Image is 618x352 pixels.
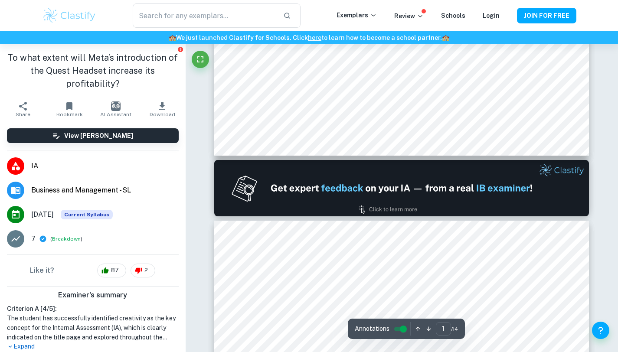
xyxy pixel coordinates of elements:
span: Current Syllabus [61,210,113,219]
span: Annotations [355,324,389,333]
span: 2 [140,266,153,275]
p: 7 [31,234,36,244]
p: Expand [7,342,179,351]
h1: To what extent will Meta’s introduction of the Quest Headset increase its profitability? [7,51,179,90]
div: 2 [131,264,155,277]
div: 87 [97,264,126,277]
button: Download [139,97,186,121]
img: Ad [214,160,589,216]
a: here [308,34,321,41]
span: 🏫 [442,34,449,41]
span: / 14 [451,325,458,333]
h6: Like it? [30,265,54,276]
span: Business and Management - SL [31,185,179,196]
span: Share [16,111,30,117]
span: 🏫 [169,34,176,41]
img: AI Assistant [111,101,121,111]
h6: View [PERSON_NAME] [64,131,133,140]
p: Exemplars [337,10,377,20]
p: Review [394,11,424,21]
div: This exemplar is based on the current syllabus. Feel free to refer to it for inspiration/ideas wh... [61,210,113,219]
span: Bookmark [56,111,83,117]
span: ( ) [50,235,82,243]
a: Login [483,12,500,19]
h6: Criterion A [ 4 / 5 ]: [7,304,179,313]
span: AI Assistant [100,111,131,117]
span: IA [31,161,179,171]
a: Schools [441,12,465,19]
button: Report issue [177,46,184,52]
h1: The student has successfully identified creativity as the key concept for the Internal Assessment... [7,313,179,342]
button: JOIN FOR FREE [517,8,576,23]
img: Clastify logo [42,7,97,24]
span: Download [150,111,175,117]
input: Search for any exemplars... [133,3,276,28]
button: Fullscreen [192,51,209,68]
span: [DATE] [31,209,54,220]
h6: We just launched Clastify for Schools. Click to learn how to become a school partner. [2,33,616,42]
button: View [PERSON_NAME] [7,128,179,143]
button: Help and Feedback [592,322,609,339]
span: 87 [106,266,124,275]
button: AI Assistant [93,97,139,121]
button: Bookmark [46,97,93,121]
button: Breakdown [52,235,81,243]
h6: Examiner's summary [3,290,182,300]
